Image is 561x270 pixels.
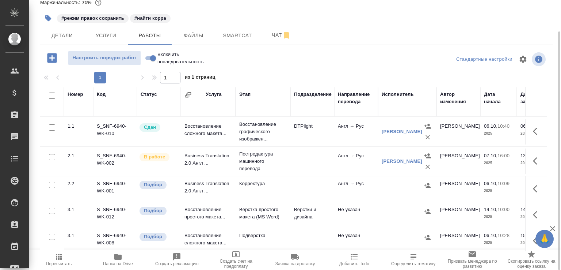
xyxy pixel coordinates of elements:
span: Включить последовательность [157,51,204,65]
td: S_SNF-6940-WK-008 [93,228,137,254]
td: [PERSON_NAME] [436,176,480,202]
span: Настроить порядок работ [72,54,137,62]
span: Работы [132,31,167,40]
td: Англ → Рус [334,149,378,174]
td: [PERSON_NAME] [436,228,480,254]
div: Исполнитель выполняет работу [139,152,177,162]
button: Назначить [422,150,433,161]
button: Создать счет на предоплату [206,250,266,270]
div: Можно подбирать исполнителей [139,232,177,242]
p: 06.10, [484,123,497,129]
button: Назначить [422,206,433,217]
div: 2.2 [68,180,89,187]
p: 06.10, [484,233,497,238]
p: 10:09 [497,181,510,186]
span: Определить тематику [391,261,435,266]
p: Сдан [144,124,156,131]
span: Создать рекламацию [155,261,199,266]
td: Верстки и дизайна [290,202,334,228]
td: Восстановление простого макета... [181,202,236,228]
p: Корректура [239,180,287,187]
button: Папка на Drive [88,250,148,270]
p: Восстановление графического изображен... [239,121,287,143]
p: Верстка простого макета (MS Word) [239,206,287,221]
span: найти корра [129,15,171,21]
button: Назначить [422,121,433,132]
span: Посмотреть информацию [532,52,547,66]
p: 13.10, [520,153,534,158]
div: Менеджер проверил работу исполнителя, передает ее на следующий этап [139,123,177,132]
button: Добавить работу [42,50,62,65]
p: 06.10, [520,123,534,129]
span: Заявка на доставку [275,261,315,266]
a: [PERSON_NAME] [382,158,422,164]
div: Код [97,91,106,98]
td: S_SNF-6940-WK-002 [93,149,137,174]
button: Создать рекламацию [148,250,207,270]
button: Заявка на доставку [266,250,325,270]
td: S_SNF-6940-WK-012 [93,202,137,228]
span: Скопировать ссылку на оценку заказа [506,259,557,269]
div: Можно подбирать исполнителей [139,180,177,190]
div: Номер [68,91,83,98]
div: Автор изменения [440,91,477,105]
p: 10:40 [497,123,510,129]
p: #режим правок сохранить [61,15,124,22]
p: Подбор [144,233,162,240]
p: 14.10, [520,207,534,212]
div: Дата завершения [520,91,550,105]
p: 2025 [520,213,550,221]
button: Добавить Todo [325,250,384,270]
td: Business Translation 2.0 Англ ... [181,149,236,174]
td: S_SNF-6940-WK-001 [93,176,137,202]
button: Здесь прячутся важные кнопки [528,152,546,170]
p: 2025 [484,187,513,195]
p: Подбор [144,207,162,214]
td: Не указан [334,228,378,254]
div: 3.1 [68,206,89,213]
button: Удалить [422,161,433,172]
td: Англ → Рус [334,176,378,202]
button: 🙏 [535,230,554,248]
a: [PERSON_NAME] [382,129,422,134]
div: Этап [239,91,251,98]
span: Добавить Todo [339,261,369,266]
span: Настроить таблицу [514,50,532,68]
span: Детали [45,31,80,40]
p: 06.10, [484,181,497,186]
button: Призвать менеджера по развитию [443,250,502,270]
button: Здесь прячутся важные кнопки [528,206,546,224]
p: 15.10, [520,233,534,238]
td: Восстановление сложного макета... [181,228,236,254]
div: Можно подбирать исполнителей [139,206,177,216]
div: 1.1 [68,123,89,130]
button: Здесь прячутся важные кнопки [528,232,546,250]
p: Подбор [144,181,162,188]
p: 10:28 [497,233,510,238]
span: режим правок сохранить [56,15,129,21]
p: 2025 [484,239,513,247]
button: Удалить [422,132,433,143]
td: Не указан [334,202,378,228]
td: [PERSON_NAME] [436,119,480,145]
p: 07.10, [484,153,497,158]
td: [PERSON_NAME] [436,149,480,174]
button: Добавить тэг [40,10,56,26]
span: Папка на Drive [103,261,133,266]
div: 2.1 [68,152,89,160]
p: #найти корра [134,15,166,22]
span: Чат [264,31,299,40]
span: Призвать менеджера по развитию [447,259,497,269]
p: Подверстка [239,232,287,239]
p: 2025 [484,130,513,137]
div: Подразделение [294,91,332,98]
td: S_SNF-6940-WK-010 [93,119,137,145]
button: Назначить [422,232,433,243]
button: Здесь прячутся важные кнопки [528,123,546,140]
div: Исполнитель [382,91,414,98]
td: Англ → Рус [334,119,378,145]
div: Направление перевода [338,91,374,105]
p: 14.10, [484,207,497,212]
div: Статус [141,91,157,98]
div: Услуга [206,91,221,98]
